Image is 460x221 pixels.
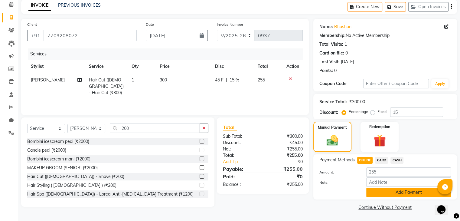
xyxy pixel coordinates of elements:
th: Price [156,60,211,73]
th: Disc [211,60,254,73]
span: Hair Cut ([DEMOGRAPHIC_DATA]) - Hair Cut (₹300) [89,77,124,95]
span: | [226,77,227,83]
label: Amount: [315,170,362,175]
span: 255 [258,77,265,83]
button: Add Payment [366,188,451,197]
iframe: chat widget [435,197,454,215]
label: Note: [315,180,362,185]
a: Continue Without Payment [315,204,456,211]
div: Hair Spa ([DEMOGRAPHIC_DATA]) - Loreal Anti-[MEDICAL_DATA] Treatment (₹1200) [27,191,194,197]
div: ₹0 [270,159,307,165]
div: Candle pedi (₹2000) [27,147,66,153]
div: Card on file: [319,50,344,56]
div: Sub Total: [218,133,263,140]
div: No Active Membership [319,32,451,39]
div: ₹255.00 [263,146,307,152]
div: Services [28,48,307,60]
span: Total [223,124,237,130]
span: CARD [375,157,388,164]
div: ₹255.00 [263,152,307,159]
th: Stylist [27,60,85,73]
label: Fixed [377,109,387,114]
span: ONLINE [357,157,373,164]
div: [DATE] [341,59,354,65]
div: Service Total: [319,99,347,105]
div: Payable: [218,165,263,173]
span: 45 F [215,77,223,83]
a: Bhushan [334,24,351,30]
div: Discount: [218,140,263,146]
th: Action [283,60,303,73]
div: ₹255.00 [263,165,307,173]
div: Bombini icescream mani (₹2000) [27,156,90,162]
div: MAKEUP GROOM (SENIOR) (₹2000) [27,165,98,171]
div: ₹0 [263,173,307,180]
button: +91 [27,30,44,41]
div: ₹255.00 [263,181,307,188]
div: Bombini icescream pedi (₹2000) [27,138,89,145]
div: 0 [334,68,337,74]
div: ₹300.00 [263,133,307,140]
img: _cash.svg [323,134,342,147]
span: 300 [160,77,167,83]
div: ₹45.00 [263,140,307,146]
input: Search or Scan [110,124,200,133]
label: Redemption [369,124,390,130]
div: Net: [218,146,263,152]
img: _gift.svg [370,133,390,148]
div: Membership: [319,32,346,39]
div: Total: [218,152,263,159]
div: 1 [344,41,347,48]
label: Percentage [349,109,368,114]
div: Name: [319,24,333,30]
div: 0 [345,50,348,56]
div: Paid: [218,173,263,180]
div: Hair Cut ([DEMOGRAPHIC_DATA]) - Shave (₹200) [27,173,124,180]
span: [PERSON_NAME] [31,77,65,83]
a: Add Tip [218,159,270,165]
th: Qty [128,60,156,73]
div: Discount: [319,109,338,116]
div: ₹300.00 [349,99,365,105]
button: Apply [431,79,449,88]
th: Service [85,60,128,73]
input: Enter Offer / Coupon Code [363,79,429,88]
div: Total Visits: [319,41,343,48]
div: Last Visit: [319,59,340,65]
input: Amount [366,167,451,177]
span: CASH [390,157,403,164]
label: Manual Payment [318,125,347,130]
button: Open Invoices [408,2,449,12]
input: Search by Name/Mobile/Email/Code [44,30,137,41]
input: Add Note [366,177,451,187]
div: Hair Styling ( [DEMOGRAPHIC_DATA] ) (₹200) [27,182,116,189]
span: 15 % [230,77,239,83]
div: Coupon Code [319,81,363,87]
div: Points: [319,68,333,74]
button: Create New [347,2,382,12]
span: 1 [132,77,134,83]
th: Total [254,60,283,73]
label: Invoice Number [217,22,243,27]
label: Date [146,22,154,27]
span: Payment Methods [319,157,355,163]
label: Client [27,22,37,27]
button: Save [385,2,406,12]
a: PREVIOUS INVOICES [58,2,101,8]
div: Balance : [218,181,263,188]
